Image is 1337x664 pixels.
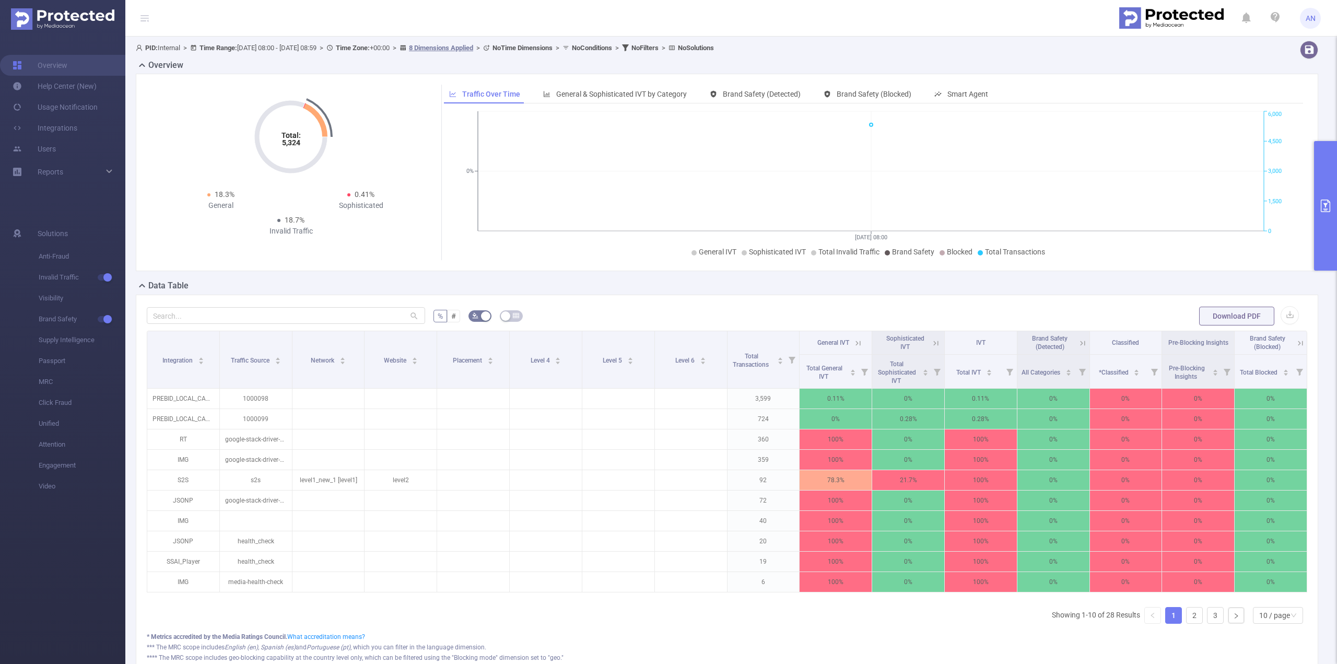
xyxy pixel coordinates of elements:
[947,90,988,98] span: Smart Agent
[1162,572,1234,592] p: 0%
[1112,339,1139,346] span: Classified
[878,360,916,385] span: Total Sophisticated IVT
[945,450,1017,470] p: 100%
[728,389,800,409] p: 3,599
[1017,572,1089,592] p: 0%
[945,511,1017,531] p: 100%
[850,371,856,375] i: icon: caret-down
[384,357,408,364] span: Website
[365,470,437,490] p: level2
[1213,371,1218,375] i: icon: caret-down
[1090,552,1162,572] p: 0%
[412,356,417,359] i: icon: caret-up
[148,279,189,292] h2: Data Table
[1268,228,1271,235] tspan: 0
[198,356,204,362] div: Sort
[872,572,944,592] p: 0%
[930,355,944,388] i: Filter menu
[390,44,400,52] span: >
[1052,607,1140,624] li: Showing 1-10 of 28 Results
[1250,335,1285,351] span: Brand Safety (Blocked)
[136,44,145,51] i: icon: user
[800,552,872,572] p: 100%
[800,572,872,592] p: 100%
[231,357,271,364] span: Traffic Source
[1090,470,1162,490] p: 0%
[13,76,97,97] a: Help Center (New)
[282,138,300,147] tspan: 5,324
[675,357,696,364] span: Level 6
[800,429,872,449] p: 100%
[275,360,280,363] i: icon: caret-down
[147,572,219,592] p: IMG
[1207,608,1223,623] a: 3
[1017,531,1089,551] p: 0%
[1268,111,1282,118] tspan: 6,000
[162,357,194,364] span: Integration
[872,389,944,409] p: 0%
[1065,368,1072,374] div: Sort
[145,44,158,52] b: PID:
[1017,491,1089,510] p: 0%
[728,409,800,429] p: 724
[39,246,125,267] span: Anti-Fraud
[1235,389,1307,409] p: 0%
[603,357,624,364] span: Level 5
[1235,491,1307,510] p: 0%
[1134,368,1140,371] i: icon: caret-up
[225,644,296,651] i: English (en), Spanish (es)
[700,356,706,362] div: Sort
[986,368,992,371] i: icon: caret-up
[922,368,928,371] i: icon: caret-up
[1268,168,1282,175] tspan: 3,000
[13,118,77,138] a: Integrations
[1235,450,1307,470] p: 0%
[945,531,1017,551] p: 100%
[947,248,972,256] span: Blocked
[986,368,992,374] div: Sort
[1166,608,1181,623] a: 1
[220,429,292,449] p: google-stack-driver-checks
[220,531,292,551] p: health_check
[339,356,346,362] div: Sort
[220,409,292,429] p: 1000099
[462,90,520,98] span: Traffic Over Time
[543,90,550,98] i: icon: bar-chart
[1207,607,1224,624] li: 3
[39,267,125,288] span: Invalid Traffic
[1187,608,1202,623] a: 2
[886,335,924,351] span: Sophisticated IVT
[487,356,494,362] div: Sort
[945,552,1017,572] p: 100%
[1090,511,1162,531] p: 0%
[13,97,98,118] a: Usage Notification
[678,44,714,52] b: No Solutions
[39,434,125,455] span: Attention
[148,59,183,72] h2: Overview
[728,531,800,551] p: 20
[1090,429,1162,449] p: 0%
[339,356,345,359] i: icon: caret-up
[1002,355,1017,388] i: Filter menu
[956,369,982,376] span: Total IVT
[1017,389,1089,409] p: 0%
[1162,389,1234,409] p: 0%
[1186,607,1203,624] li: 2
[180,44,190,52] span: >
[438,312,443,320] span: %
[1235,572,1307,592] p: 0%
[220,389,292,409] p: 1000098
[800,470,872,490] p: 78.3%
[38,161,63,182] a: Reports
[220,470,292,490] p: s2s
[336,44,370,52] b: Time Zone:
[945,429,1017,449] p: 100%
[1162,450,1234,470] p: 0%
[147,409,219,429] p: PREBID_LOCAL_CACHE
[275,356,280,359] i: icon: caret-up
[800,450,872,470] p: 100%
[1162,409,1234,429] p: 0%
[1090,531,1162,551] p: 0%
[38,223,68,244] span: Solutions
[1147,355,1162,388] i: Filter menu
